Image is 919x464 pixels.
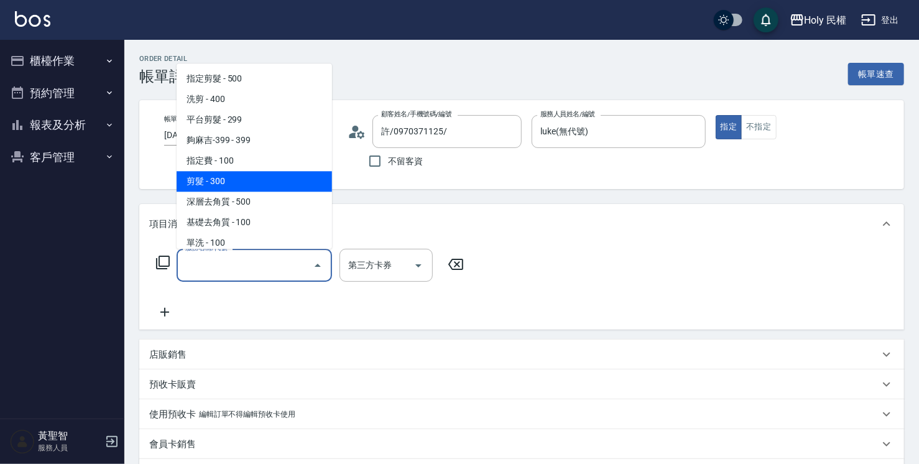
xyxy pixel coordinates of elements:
[139,244,904,330] div: 項目消費
[149,408,196,421] p: 使用預收卡
[15,11,50,27] img: Logo
[381,109,452,119] label: 顧客姓名/手機號碼/編號
[308,256,328,276] button: Close
[5,45,119,77] button: 櫃檯作業
[177,171,332,192] span: 剪髮 - 300
[785,7,852,33] button: Holy 民權
[139,399,904,429] div: 使用預收卡編輯訂單不得編輯預收卡使用
[139,204,904,244] div: 項目消費
[540,109,595,119] label: 服務人員姓名/編號
[388,155,423,168] span: 不留客資
[139,68,199,85] h3: 帳單詳細
[177,68,332,89] span: 指定剪髮 - 500
[409,256,428,276] button: Open
[848,63,904,86] button: 帳單速查
[716,115,742,139] button: 指定
[177,192,332,212] span: 深層去角質 - 500
[5,77,119,109] button: 預約管理
[164,114,190,124] label: 帳單日期
[38,430,101,442] h5: 黃聖智
[856,9,904,32] button: 登出
[149,438,196,451] p: 會員卡銷售
[741,115,776,139] button: 不指定
[149,348,187,361] p: 店販銷售
[149,218,187,231] p: 項目消費
[177,233,332,253] span: 單洗 - 100
[10,429,35,454] img: Person
[754,7,778,32] button: save
[139,369,904,399] div: 預收卡販賣
[149,378,196,391] p: 預收卡販賣
[164,125,264,146] input: YYYY/MM/DD hh:mm
[177,89,332,109] span: 洗剪 - 400
[805,12,847,28] div: Holy 民權
[5,141,119,174] button: 客戶管理
[139,340,904,369] div: 店販銷售
[177,109,332,130] span: 平台剪髮 - 299
[139,429,904,459] div: 會員卡銷售
[5,109,119,141] button: 報表及分析
[38,442,101,453] p: 服務人員
[199,408,295,421] p: 編輯訂單不得編輯預收卡使用
[177,130,332,151] span: 夠麻吉-399 - 399
[177,212,332,233] span: 基礎去角質 - 100
[139,55,199,63] h2: Order detail
[177,151,332,171] span: 指定費 - 100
